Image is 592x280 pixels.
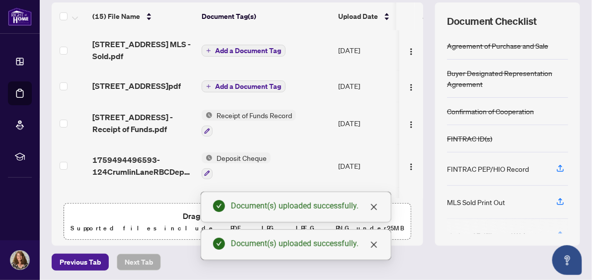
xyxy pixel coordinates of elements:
div: FINTRAC ID(s) [447,133,492,144]
span: check-circle [213,238,225,250]
span: [STREET_ADDRESS] MLS - Sold.pdf [92,38,194,62]
img: Status Icon [202,110,213,121]
td: [DATE] [334,70,404,102]
span: plus [206,48,211,53]
th: Document Tag(s) [198,2,334,30]
span: Add a Document Tag [215,47,281,54]
span: check-circle [213,200,225,212]
button: Add a Document Tag [202,80,286,92]
th: Upload Date [334,2,404,30]
span: Upload Date [338,11,378,22]
img: Logo [407,48,415,56]
img: Logo [407,121,415,129]
span: Document Checklist [447,14,537,28]
span: Drag & Drop orUpload FormsSupported files include .PDF, .JPG, .JPEG, .PNG under25MB [64,204,411,240]
button: Logo [403,115,419,131]
button: Logo [403,42,419,58]
span: Previous Tab [60,254,101,270]
p: Supported files include .PDF, .JPG, .JPEG, .PNG under 25 MB [70,222,405,234]
th: (15) File Name [88,2,198,30]
span: 1759494496593-124CrumlinLaneRBCDepositReceipt.jpg [92,154,194,178]
button: Logo [403,78,419,94]
button: Add a Document Tag [202,44,286,57]
button: Next Tab [117,254,161,271]
div: Document(s) uploaded successfully. [231,200,379,212]
span: plus [206,84,211,89]
img: Status Icon [202,152,213,163]
button: Add a Document Tag [202,45,286,57]
div: Agreement of Purchase and Sale [447,40,548,51]
span: close [370,203,378,211]
a: Close [369,202,379,212]
img: Profile Icon [10,251,29,270]
span: (15) File Name [92,11,140,22]
span: Receipt of Funds Record [213,110,296,121]
td: [DATE] [334,144,404,187]
td: [DATE] [334,30,404,70]
span: close [370,241,378,249]
img: Logo [407,163,415,171]
span: Deposit Cheque [213,152,271,163]
span: Drag & Drop or [183,210,292,222]
div: Buyer Designated Representation Agreement [447,68,568,89]
span: [STREET_ADDRESS]pdf [92,80,181,92]
button: Status IconDeposit Cheque [202,152,271,179]
span: Add a Document Tag [215,83,281,90]
td: [DATE] [334,187,404,230]
span: [STREET_ADDRESS] - Receipt of Funds.pdf [92,111,194,135]
button: Logo [403,158,419,174]
div: Confirmation of Cooperation [447,106,534,117]
div: Document(s) uploaded successfully. [231,238,379,250]
button: Add a Document Tag [202,80,286,93]
div: FINTRAC PEP/HIO Record [447,163,529,174]
td: [DATE] [334,102,404,144]
span: 1759361941202-124CrumlinLaneAGDeposit.jpg [92,196,194,220]
button: Status IconReceipt of Funds Record [202,110,296,137]
img: logo [8,7,32,26]
div: MLS Sold Print Out [447,197,505,208]
button: Open asap [552,245,582,275]
a: Close [369,239,379,250]
img: Logo [407,83,415,91]
button: Previous Tab [52,254,109,271]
